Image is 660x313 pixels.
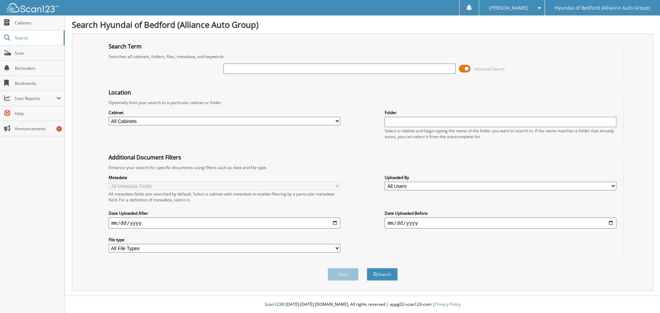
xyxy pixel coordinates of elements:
div: Searches all cabinets, folders, files, metadata, and keywords [105,54,620,59]
span: Help [15,111,61,116]
input: end [385,217,616,228]
div: Enhance your search for specific documents using filters such as date and file type. [105,165,620,170]
span: Search [15,35,60,41]
span: Scan [15,50,61,56]
span: Scan123 [265,301,281,307]
label: Date Uploaded After [109,210,340,216]
a: Privacy Policy [435,301,461,307]
span: Announcements [15,126,61,132]
div: 1 [56,126,62,132]
label: Folder [385,110,616,115]
label: Metadata [109,175,340,180]
span: [PERSON_NAME] [489,6,528,10]
label: Cabinet [109,110,340,115]
label: File type [109,237,340,243]
legend: Search Term [105,43,145,50]
div: Optionally limit your search to a particular cabinet or folder [105,100,620,105]
label: Uploaded By [385,175,616,180]
span: Hyundai of Bedford (Alliance Auto Group) [555,6,650,10]
div: All metadata fields are searched by default. Select a cabinet with metadata to enable filtering b... [109,191,340,203]
legend: Additional Document Filters [105,154,185,161]
button: Search [367,268,398,281]
legend: Location [105,89,134,96]
span: Bookmarks [15,80,61,86]
img: scan123-logo-white.svg [7,3,58,12]
input: start [109,217,340,228]
label: Date Uploaded Before [385,210,616,216]
span: Cabinets [15,20,61,26]
span: User Reports [15,96,56,101]
h1: Search Hyundai of Bedford (Alliance Auto Group) [72,19,653,30]
a: here [181,197,190,203]
span: Advanced Search [474,66,505,71]
span: Reminders [15,65,61,71]
button: Clear [328,268,359,281]
div: Select a cabinet and begin typing the name of the folder you want to search in. If the name match... [385,128,616,139]
div: © [DATE]-[DATE] [DOMAIN_NAME]. All rights reserved | appg02-scan123-com | [65,296,660,313]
